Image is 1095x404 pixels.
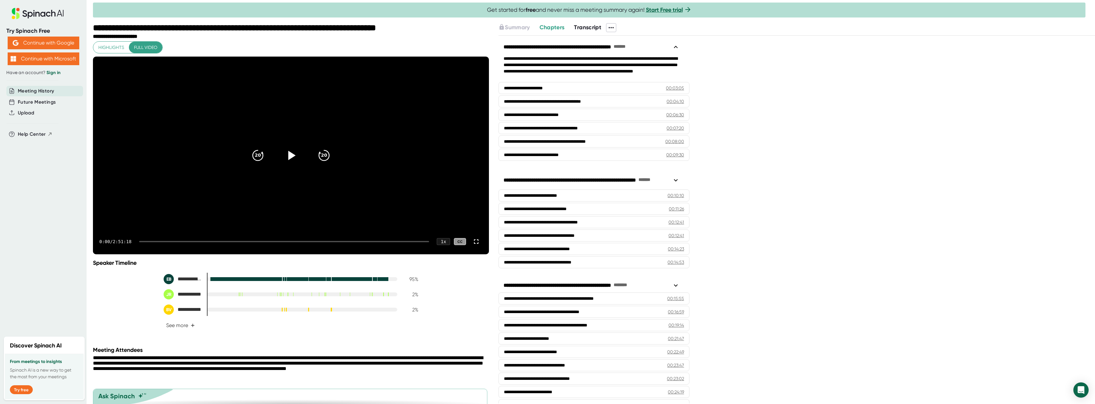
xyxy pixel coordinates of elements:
div: Brian Vaddan [164,305,202,315]
b: free [526,6,536,13]
div: 00:19:14 [668,322,684,328]
span: Highlights [98,44,124,51]
div: Have an account? [6,70,80,76]
button: Chapters [540,23,565,32]
div: 00:12:41 [668,219,684,225]
span: Transcript [574,24,601,31]
div: EB [164,274,174,284]
button: Continue with Google [8,37,79,49]
div: 00:24:19 [668,389,684,395]
button: Continue with Microsoft [8,52,79,65]
div: 95 % [402,276,418,282]
div: 00:10:10 [668,192,684,199]
div: 00:11:26 [669,206,684,212]
div: 00:23:47 [667,362,684,368]
div: 00:23:02 [667,375,684,382]
div: JR [164,289,174,299]
div: 00:09:30 [666,152,684,158]
p: Spinach AI is a new way to get the most from your meetings [10,367,79,380]
div: 00:07:20 [667,125,684,131]
span: Summary [505,24,530,31]
div: 00:08:00 [665,138,684,145]
div: Meeting Attendees [93,346,491,353]
span: Chapters [540,24,565,31]
div: 1 x [437,238,450,245]
span: Get started for and never miss a meeting summary again! [487,6,692,14]
button: Full video [129,42,162,53]
span: Help Center [18,131,46,138]
div: 2 % [402,307,418,313]
button: Summary [498,23,530,32]
div: CC [454,238,466,245]
div: BV [164,305,174,315]
button: Help Center [18,131,53,138]
div: Speaker Timeline [93,259,489,266]
a: Sign in [46,70,60,75]
button: Meeting History [18,87,54,95]
div: 00:12:41 [668,232,684,239]
h3: From meetings to insights [10,359,79,364]
div: Try Spinach Free [6,27,80,35]
button: Future Meetings [18,99,56,106]
img: Aehbyd4JwY73AAAAAElFTkSuQmCC [13,40,18,46]
div: 00:16:59 [668,309,684,315]
span: Full video [134,44,157,51]
div: Open Intercom Messenger [1073,382,1089,398]
div: 00:04:10 [667,98,684,105]
div: Edward Bodmer [164,274,202,284]
h2: Discover Spinach AI [10,341,62,350]
div: Jash Rughani [164,289,202,299]
div: 0:00 / 2:51:18 [99,239,131,244]
div: 00:06:30 [666,112,684,118]
div: 00:14:23 [668,246,684,252]
div: 00:03:05 [666,85,684,91]
div: 00:21:47 [668,335,684,342]
div: 00:15:55 [667,295,684,302]
div: Upgrade to access [498,23,539,32]
div: Ask Spinach [98,392,135,400]
button: Transcript [574,23,601,32]
button: Upload [18,109,34,117]
div: 2 % [402,291,418,298]
div: 00:14:53 [668,259,684,265]
span: + [191,323,195,328]
button: Highlights [93,42,129,53]
div: 00:22:49 [667,349,684,355]
button: Try free [10,385,33,394]
a: Start Free trial [646,6,683,13]
button: See more+ [164,320,197,331]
